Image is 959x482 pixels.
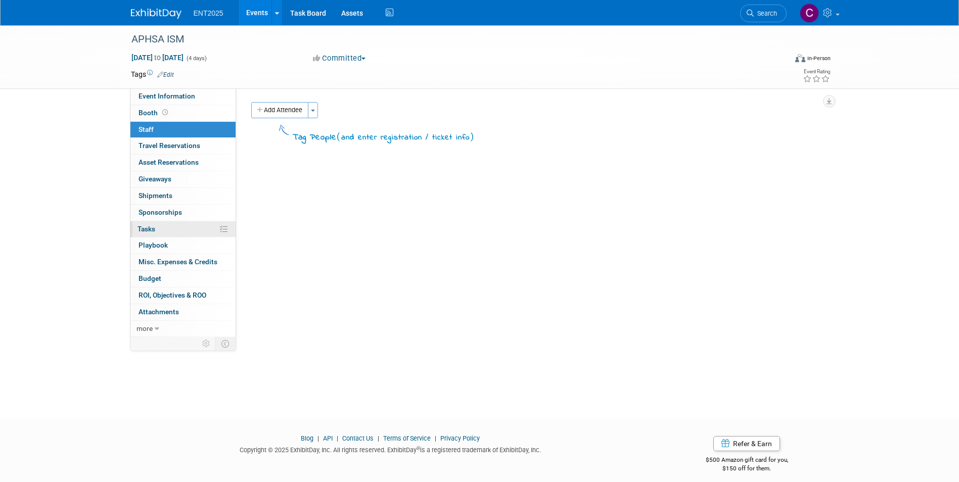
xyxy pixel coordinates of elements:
[194,9,223,17] span: ENT2025
[665,449,829,472] div: $500 Amazon gift card for you,
[337,131,341,141] span: (
[139,175,171,183] span: Giveaways
[130,271,236,287] a: Budget
[131,53,184,62] span: [DATE] [DATE]
[130,254,236,270] a: Misc. Expenses & Credits
[301,435,313,442] a: Blog
[130,155,236,171] a: Asset Reservations
[136,324,153,332] span: more
[417,446,420,451] sup: ®
[130,188,236,204] a: Shipments
[383,435,431,442] a: Terms of Service
[198,337,215,350] td: Personalize Event Tab Strip
[139,191,172,200] span: Shipments
[665,464,829,473] div: $150 off for them.
[130,321,236,337] a: more
[186,55,207,62] span: (4 days)
[139,141,200,150] span: Travel Reservations
[130,138,236,154] a: Travel Reservations
[470,131,474,141] span: )
[309,53,370,64] button: Committed
[160,109,170,116] span: Booth not reserved yet
[727,53,831,68] div: Event Format
[130,105,236,121] a: Booth
[440,435,480,442] a: Privacy Policy
[795,54,805,62] img: Format-Inperson.png
[128,30,771,49] div: APHSA ISM
[139,291,206,299] span: ROI, Objectives & ROO
[139,274,161,282] span: Budget
[323,435,333,442] a: API
[139,158,199,166] span: Asset Reservations
[139,308,179,316] span: Attachments
[139,241,168,249] span: Playbook
[251,102,308,118] button: Add Attendee
[157,71,174,78] a: Edit
[138,225,155,233] span: Tasks
[130,287,236,304] a: ROI, Objectives & ROO
[342,435,374,442] a: Contact Us
[130,205,236,221] a: Sponsorships
[130,221,236,237] a: Tasks
[334,435,341,442] span: |
[131,69,174,79] td: Tags
[130,237,236,254] a: Playbook
[432,435,439,442] span: |
[139,125,154,133] span: Staff
[139,109,170,117] span: Booth
[130,88,236,105] a: Event Information
[375,435,382,442] span: |
[754,10,777,17] span: Search
[131,443,651,455] div: Copyright © 2025 ExhibitDay, Inc. All rights reserved. ExhibitDay is a registered trademark of Ex...
[139,92,195,100] span: Event Information
[713,436,780,451] a: Refer & Earn
[740,5,787,22] a: Search
[803,69,830,74] div: Event Rating
[341,132,470,143] span: and enter registration / ticket info
[130,171,236,187] a: Giveaways
[293,130,474,144] div: Tag People
[130,304,236,320] a: Attachments
[153,54,162,62] span: to
[139,258,217,266] span: Misc. Expenses & Credits
[800,4,819,23] img: Colleen Mueller
[215,337,236,350] td: Toggle Event Tabs
[139,208,182,216] span: Sponsorships
[807,55,831,62] div: In-Person
[131,9,181,19] img: ExhibitDay
[315,435,322,442] span: |
[130,122,236,138] a: Staff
